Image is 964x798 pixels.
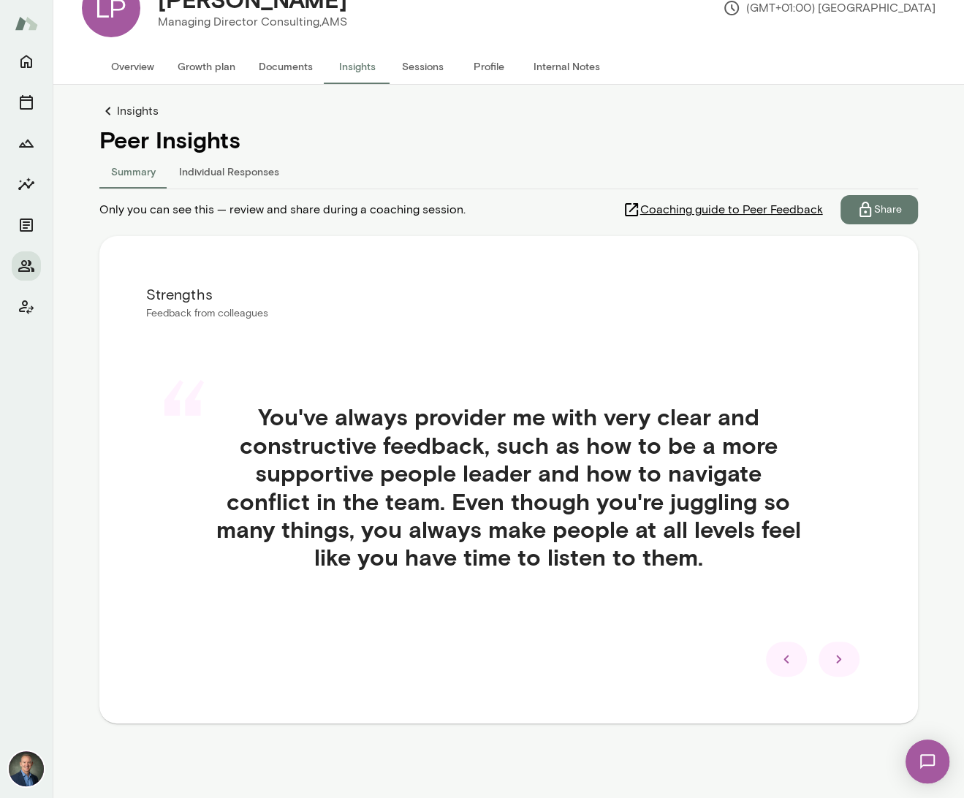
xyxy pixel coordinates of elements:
button: Insights [325,49,390,84]
button: Insights [12,170,41,199]
img: Mento [15,9,38,37]
button: Home [12,47,41,76]
img: Michael Alden [9,751,44,786]
div: “ [158,385,209,487]
div: responses-tab [99,153,918,189]
button: Documents [247,49,325,84]
button: Client app [12,292,41,322]
button: Growth Plan [12,129,41,158]
button: Summary [99,153,167,189]
h4: Peer Insights [99,126,918,153]
p: Share [874,202,902,217]
button: Growth plan [166,49,247,84]
button: Members [12,251,41,281]
p: Feedback from colleagues [146,306,871,321]
button: Internal Notes [522,49,612,84]
a: Insights [99,102,918,120]
button: Documents [12,210,41,240]
p: Managing Director Consulting, AMS [158,13,347,31]
span: Only you can see this — review and share during a coaching session. [99,201,466,218]
button: Share [840,195,918,224]
h6: Strengths [146,283,871,306]
button: Individual Responses [167,153,291,189]
button: Profile [456,49,522,84]
button: Sessions [390,49,456,84]
h4: You've always provider me with very clear and constructive feedback, such as how to be a more sup... [181,403,836,571]
button: Sessions [12,88,41,117]
button: Overview [99,49,166,84]
span: Coaching guide to Peer Feedback [640,201,823,218]
a: Coaching guide to Peer Feedback [623,195,840,224]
